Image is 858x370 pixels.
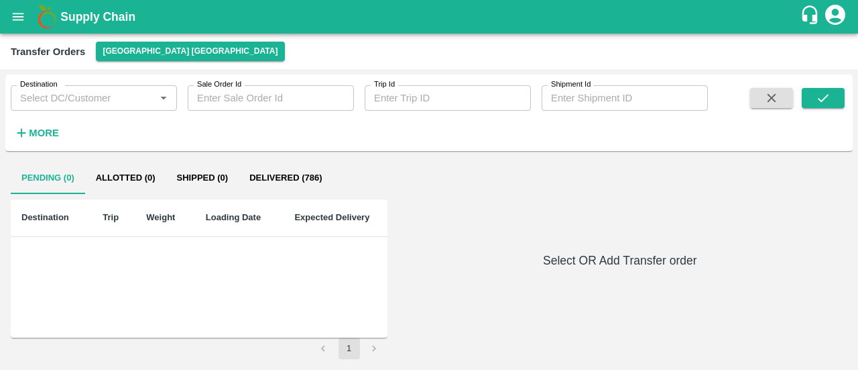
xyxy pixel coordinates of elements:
[34,3,60,30] img: logo
[239,162,332,194] button: Delivered (786)
[155,89,172,107] button: Open
[339,338,360,359] button: page 1
[393,251,847,270] h6: Select OR Add Transfer order
[294,212,369,222] b: Expected Delivery
[103,212,119,222] b: Trip
[29,128,59,138] strong: More
[21,212,69,222] b: Destination
[823,3,847,31] div: account of current user
[60,7,800,26] a: Supply Chain
[542,85,708,111] input: Enter Shipment ID
[146,212,175,222] b: Weight
[96,42,284,61] button: Select DC
[188,85,354,111] input: Enter Sale Order Id
[11,122,62,144] button: More
[85,162,166,194] button: Allotted (0)
[374,79,395,90] label: Trip Id
[3,1,34,32] button: open drawer
[166,162,239,194] button: Shipped (0)
[206,212,261,222] b: Loading Date
[15,89,151,107] input: Select DC/Customer
[311,338,387,359] nav: pagination navigation
[365,85,531,111] input: Enter Trip ID
[60,10,135,24] b: Supply Chain
[197,79,241,90] label: Sale Order Id
[551,79,591,90] label: Shipment Id
[800,5,823,29] div: customer-support
[20,79,58,90] label: Destination
[11,162,85,194] button: Pending (0)
[11,43,85,60] div: Transfer Orders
